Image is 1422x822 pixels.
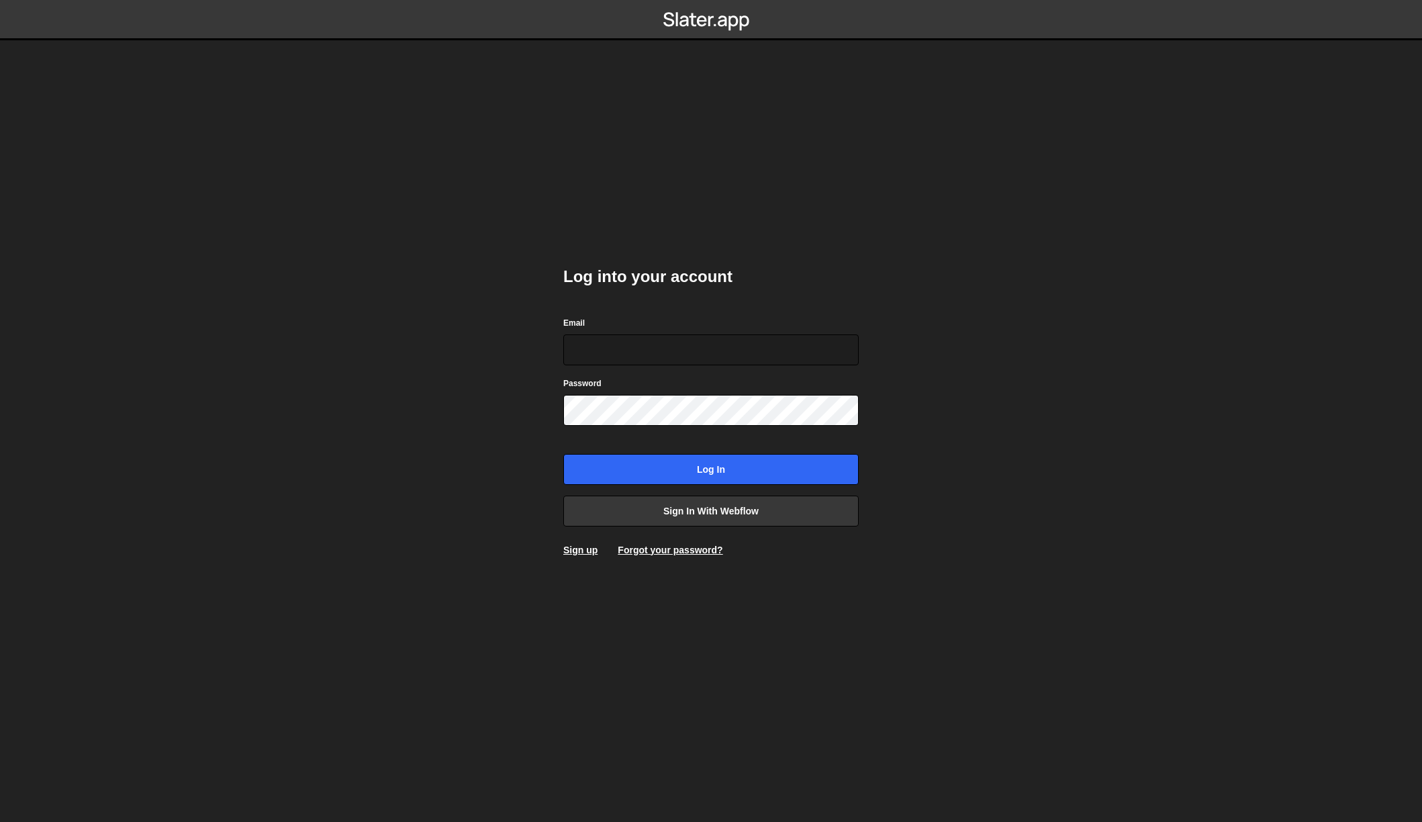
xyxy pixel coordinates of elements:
label: Email [563,316,585,330]
a: Sign in with Webflow [563,496,859,527]
a: Sign up [563,545,598,555]
a: Forgot your password? [618,545,722,555]
h2: Log into your account [563,266,859,287]
label: Password [563,377,602,390]
input: Log in [563,454,859,485]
